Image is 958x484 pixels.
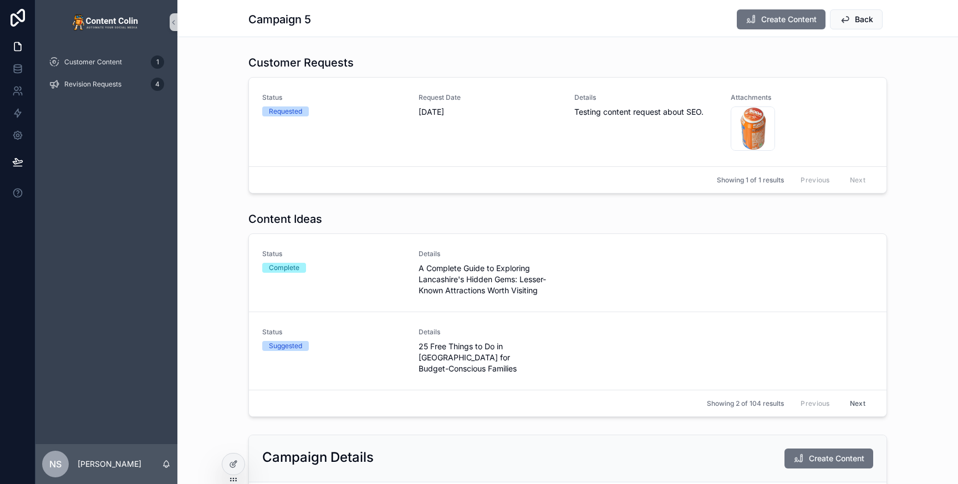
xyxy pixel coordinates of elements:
button: Next [842,395,873,412]
div: Complete [269,263,299,273]
span: A Complete Guide to Exploring Lancashire's Hidden Gems: Lesser-Known Attractions Worth Visiting [419,263,562,296]
span: Attachments [731,93,874,102]
span: Customer Content [64,58,122,67]
div: Requested [269,106,302,116]
h2: Campaign Details [262,449,374,466]
img: App logo [72,13,141,31]
a: Customer Content1 [42,52,171,72]
button: Create Content [784,449,873,468]
button: Create Content [737,9,825,29]
div: Suggested [269,341,302,351]
div: 4 [151,78,164,91]
span: Details [574,93,717,102]
span: Revision Requests [64,80,121,89]
a: Revision Requests4 [42,74,171,94]
div: 1 [151,55,164,69]
h1: Campaign 5 [248,12,311,27]
span: Back [855,14,873,25]
button: Back [830,9,883,29]
span: Details [419,249,562,258]
span: NS [49,457,62,471]
span: Create Content [809,453,864,464]
span: Create Content [761,14,817,25]
span: Details [419,328,562,337]
span: Showing 1 of 1 results [717,176,784,185]
span: Testing content request about SEO. [574,106,717,118]
span: 25 Free Things to Do in [GEOGRAPHIC_DATA] for Budget-Conscious Families [419,341,562,374]
h1: Customer Requests [248,55,354,70]
p: [PERSON_NAME] [78,458,141,470]
div: scrollable content [35,44,177,109]
span: Status [262,328,405,337]
h1: Content Ideas [248,211,322,227]
span: Status [262,249,405,258]
span: [DATE] [419,106,562,118]
span: Request Date [419,93,562,102]
span: Showing 2 of 104 results [707,399,784,408]
span: Status [262,93,405,102]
